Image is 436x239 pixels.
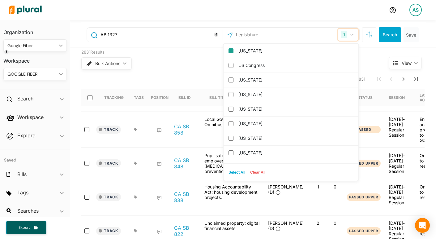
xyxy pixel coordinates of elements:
div: Add Position Statement [157,196,162,201]
div: Session [389,89,410,106]
label: US Congress [238,61,352,70]
label: [US_STATE] [238,75,352,85]
div: Add Position Statement [157,229,162,234]
div: Housing Accountability Act: housing development projects. [201,184,263,210]
label: [US_STATE] [238,90,352,99]
div: Add tags [134,195,137,199]
input: select-all-rows [88,95,92,100]
h4: Saved [0,149,70,165]
button: First Page [373,73,385,85]
h2: Tags [17,189,28,196]
button: Track [96,193,121,201]
button: Passed [347,126,381,134]
button: Passed Upper [347,193,381,201]
button: Save [404,27,419,42]
input: select-row-state-ca-20252026-sb848 [84,161,89,166]
label: [US_STATE] [238,134,352,143]
div: Open Intercom Messenger [415,218,430,233]
input: select-row-state-ca-20252026-sb838 [84,195,89,200]
button: Last Page [410,73,422,85]
div: Bill Status [349,95,373,100]
h2: Bills [17,171,27,178]
a: CA SB 858 [174,123,198,136]
label: [US_STATE] [238,148,352,157]
div: Tooltip anchor [4,49,9,55]
p: 0 [329,220,341,226]
h2: Explore [17,132,35,139]
span: Bulk Actions [95,61,120,66]
input: select-row-state-ca-20252026-sb858 [84,127,89,132]
div: AS [409,4,422,16]
span: [PERSON_NAME] (D) [268,184,304,195]
div: GOOGLE FIBER [7,71,57,77]
label: [US_STATE] [238,104,352,114]
h2: Workspace [17,114,44,121]
input: Legislature [235,29,301,41]
div: Position [151,95,169,100]
button: Passed Upper [347,160,381,167]
button: Track [96,159,121,167]
p: 1 [312,184,324,189]
button: Select All [226,168,248,177]
div: Bill ID [178,95,191,100]
button: 1 [338,29,358,41]
div: Tooltip anchor [213,32,219,38]
div: Add tags [134,128,137,131]
div: Add tags [134,229,137,233]
div: Add tags [134,162,137,165]
div: 2831 Results [81,49,366,55]
input: Enter keywords, bill # or legislator name [100,29,221,41]
div: Pupil safety: school employee misconduct: [MEDICAL_DATA] prevention. [201,153,263,174]
div: Bill Title [209,89,234,106]
div: Bill Status [349,89,378,106]
button: Track [96,227,121,235]
span: Export [14,225,34,230]
h3: Organization [3,23,67,37]
button: Passed Upper [347,227,381,235]
button: Next Page [397,73,410,85]
label: [US_STATE] [238,163,352,172]
button: Search [379,27,401,42]
div: Session [389,95,405,100]
label: [US_STATE] [238,46,352,55]
div: Position [151,89,169,106]
div: Bill ID [178,89,196,106]
a: CA SB 838 [174,191,198,203]
div: Add Position Statement [157,162,162,167]
button: Previous Page [385,73,397,85]
h3: Workspace [3,52,67,65]
div: Tracking [104,89,124,106]
div: [DATE]-[DATE] Regular Session [389,117,410,138]
p: 0 [329,184,341,189]
div: Add Position Statement [157,128,162,133]
a: CA SB 848 [174,157,198,170]
div: [DATE]-[DATE] Regular Session [389,184,410,205]
a: CA SB 822 [174,225,198,237]
div: Local Government Omnibus Act of 2025. [201,117,263,143]
div: Google Fiber [7,42,57,49]
button: Clear All [248,168,268,177]
div: Tags [134,95,144,100]
p: 2 [312,220,324,226]
div: 1 [341,31,347,38]
div: Tags [134,89,144,106]
div: Bill Title [209,95,228,100]
span: View [402,60,412,66]
button: Export [6,221,46,234]
div: [DATE]-[DATE] Regular Session [389,153,410,174]
h2: Searches [17,207,39,214]
button: Bulk Actions [81,57,132,70]
button: Track [96,126,121,134]
h2: Search [17,95,33,102]
span: [PERSON_NAME] (D) [268,220,304,231]
span: Search Filters [366,31,372,37]
a: AS [404,1,427,19]
label: [US_STATE] [238,119,352,128]
div: Tracking [104,95,124,100]
input: select-row-state-ca-20252026-sb822 [84,228,89,233]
